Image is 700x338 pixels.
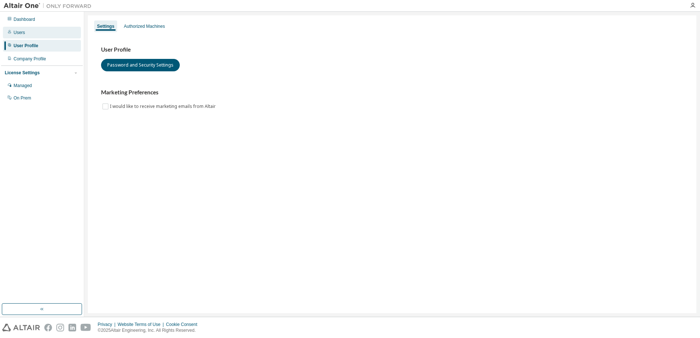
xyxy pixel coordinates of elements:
div: Users [14,30,25,35]
div: On Prem [14,95,31,101]
h3: User Profile [101,46,683,53]
img: linkedin.svg [68,324,76,331]
p: © 2025 Altair Engineering, Inc. All Rights Reserved. [98,327,202,334]
img: youtube.svg [81,324,91,331]
img: Altair One [4,2,95,10]
div: Settings [97,23,114,29]
div: Privacy [98,322,118,327]
label: I would like to receive marketing emails from Altair [110,102,217,111]
div: Managed [14,83,32,89]
div: User Profile [14,43,38,49]
img: instagram.svg [56,324,64,331]
div: Website Terms of Use [118,322,166,327]
img: altair_logo.svg [2,324,40,331]
div: Authorized Machines [124,23,165,29]
div: Cookie Consent [166,322,201,327]
h3: Marketing Preferences [101,89,683,96]
button: Password and Security Settings [101,59,180,71]
div: Company Profile [14,56,46,62]
div: Dashboard [14,16,35,22]
img: facebook.svg [44,324,52,331]
div: License Settings [5,70,40,76]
